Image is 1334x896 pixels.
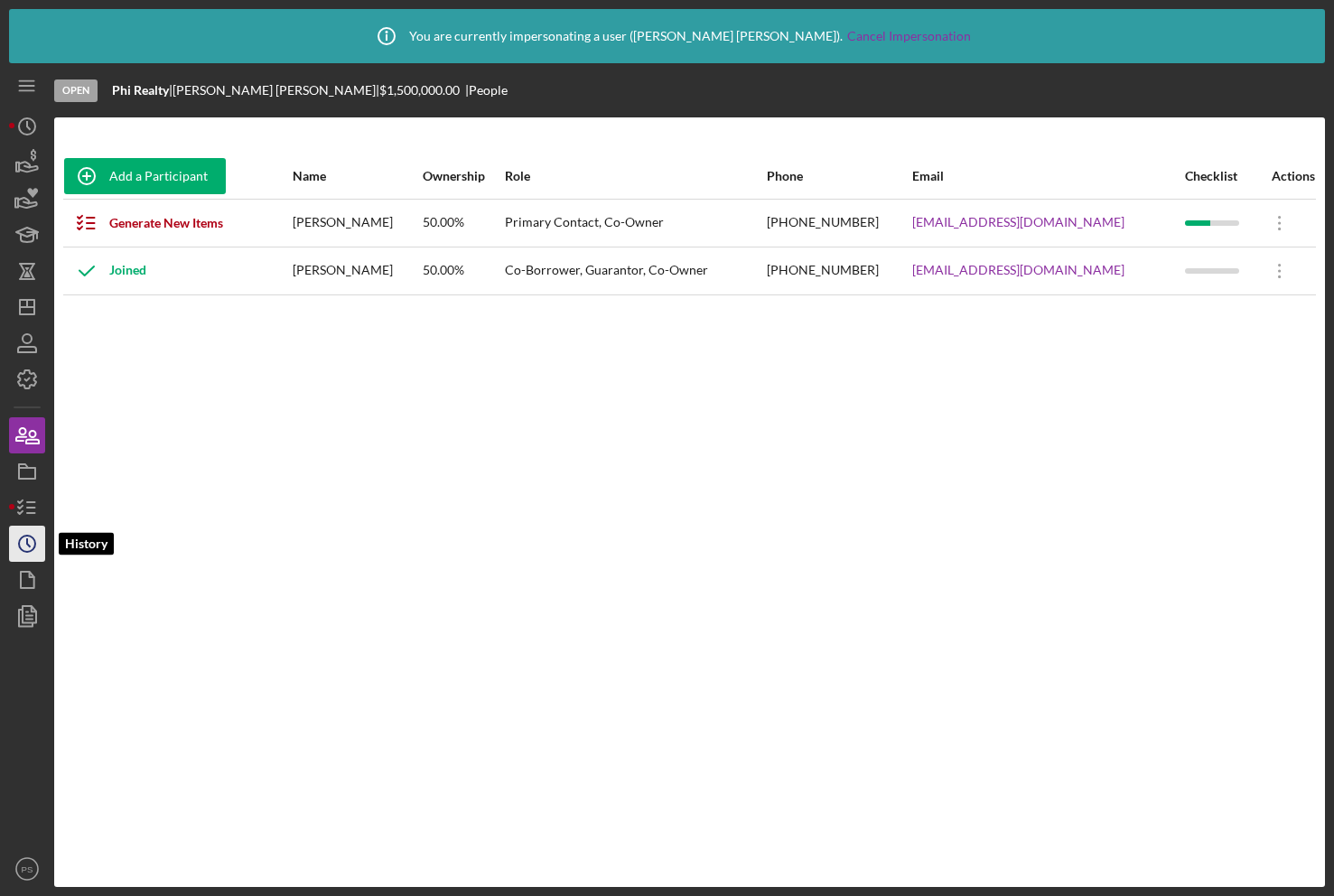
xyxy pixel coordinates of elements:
[505,248,765,294] div: Co-Borrower, Guarantor, Co-Owner
[505,201,765,246] div: Primary Contact, Co-Owner
[64,248,146,294] div: Joined
[364,14,971,59] div: You are currently impersonating a user ( [PERSON_NAME] [PERSON_NAME] ).
[64,205,241,241] button: Generate New Items
[22,864,33,874] text: PS
[1257,169,1315,183] div: Actions
[54,79,98,102] div: Open
[423,201,503,246] div: 50.00%
[767,248,910,294] div: [PHONE_NUMBER]
[423,248,503,294] div: 50.00%
[173,83,379,98] div: [PERSON_NAME] [PERSON_NAME] |
[423,169,503,183] div: Ownership
[293,248,421,294] div: [PERSON_NAME]
[64,158,226,194] button: Add a Participant
[912,169,1184,183] div: Email
[767,169,910,183] div: Phone
[1185,169,1255,183] div: Checklist
[505,169,765,183] div: Role
[293,201,421,246] div: [PERSON_NAME]
[112,83,173,98] div: |
[9,851,45,887] button: PS
[465,83,508,98] div: | People
[293,169,421,183] div: Name
[912,263,1124,277] a: [EMAIL_ADDRESS][DOMAIN_NAME]
[109,205,223,241] div: Generate New Items
[912,215,1124,229] a: [EMAIL_ADDRESS][DOMAIN_NAME]
[112,82,169,98] b: Phi Realty
[109,158,208,194] div: Add a Participant
[767,201,910,246] div: [PHONE_NUMBER]
[379,83,465,98] div: $1,500,000.00
[847,29,971,43] a: Cancel Impersonation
